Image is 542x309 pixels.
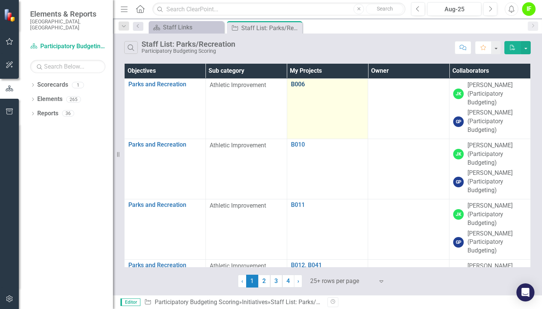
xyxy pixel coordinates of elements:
div: Aug-25 [430,5,479,14]
div: [PERSON_NAME] (Participatory Budgeting) [467,202,527,228]
a: B006 [291,81,364,88]
a: B012, B041 [291,262,364,269]
td: Double-Click to Edit Right Click for Context Menu [287,139,368,199]
td: Double-Click to Edit Right Click for Context Menu [125,199,206,259]
td: Double-Click to Edit [449,199,531,259]
a: Parks and Recreation [128,81,202,88]
span: 1 [246,275,258,288]
a: Parks and Recreation [128,202,202,208]
span: Athletic Improvement [210,81,266,89]
td: Double-Click to Edit [206,78,287,139]
td: Double-Click to Edit Right Click for Context Menu [287,199,368,259]
a: Elements [37,95,62,104]
input: Search Below... [30,60,105,73]
span: › [297,277,299,285]
a: B010 [291,141,364,148]
button: Search [366,4,403,14]
div: Participatory Budgeting Scoring [142,48,235,54]
div: Staff Links [163,23,222,32]
span: Athletic Improvement [210,202,266,209]
a: Parks and Recreation [128,262,202,269]
td: Double-Click to Edit Right Click for Context Menu [125,78,206,139]
div: JK [453,89,464,99]
div: Staff List: Parks/Recreation [271,298,344,306]
span: Search [377,6,393,12]
a: Reports [37,109,58,118]
span: Editor [120,298,140,306]
div: Open Intercom Messenger [516,283,534,301]
span: Elements & Reports [30,9,105,18]
td: Double-Click to Edit Right Click for Context Menu [287,78,368,139]
div: Staff List: Parks/Recreation [142,40,235,48]
small: [GEOGRAPHIC_DATA], [GEOGRAPHIC_DATA] [30,18,105,31]
div: JK [453,209,464,220]
td: Double-Click to Edit [449,78,531,139]
div: GP [453,177,464,187]
a: Initiatives [242,298,268,306]
a: 3 [270,275,282,288]
a: 2 [258,275,270,288]
td: Double-Click to Edit [368,78,449,139]
td: Double-Click to Edit Right Click for Context Menu [125,139,206,199]
div: [PERSON_NAME] (Participatory Budgeting) [467,229,527,255]
a: Scorecards [37,81,68,89]
div: [PERSON_NAME] (Participatory Budgeting) [467,141,527,167]
img: ClearPoint Strategy [4,9,17,22]
div: [PERSON_NAME] (Participatory Budgeting) [467,109,527,135]
div: JK [453,149,464,159]
a: Parks and Recreation [128,141,202,148]
td: Double-Click to Edit [368,199,449,259]
a: Participatory Budgeting Scoring [155,298,239,306]
div: 36 [62,110,74,117]
span: Athletic Improvement [210,142,266,149]
div: Staff List: Parks/Recreation [241,23,300,33]
div: 265 [66,96,81,102]
a: 4 [282,275,294,288]
td: Double-Click to Edit [368,139,449,199]
a: Staff Links [151,23,222,32]
td: Double-Click to Edit [449,139,531,199]
a: Participatory Budgeting Scoring [30,42,105,51]
div: » » [144,298,322,307]
a: B011 [291,202,364,208]
div: GP [453,237,464,248]
td: Double-Click to Edit [206,139,287,199]
button: IF [522,2,536,16]
div: 1 [72,82,84,88]
span: Athletic Improvement [210,262,266,269]
div: [PERSON_NAME] (Participatory Budgeting) [467,81,527,107]
div: [PERSON_NAME] (Participatory Budgeting) [467,262,527,288]
td: Double-Click to Edit [206,199,287,259]
span: ‹ [241,277,243,285]
div: [PERSON_NAME] (Participatory Budgeting) [467,169,527,195]
input: Search ClearPoint... [152,3,405,16]
button: Aug-25 [427,2,481,16]
div: GP [453,116,464,127]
